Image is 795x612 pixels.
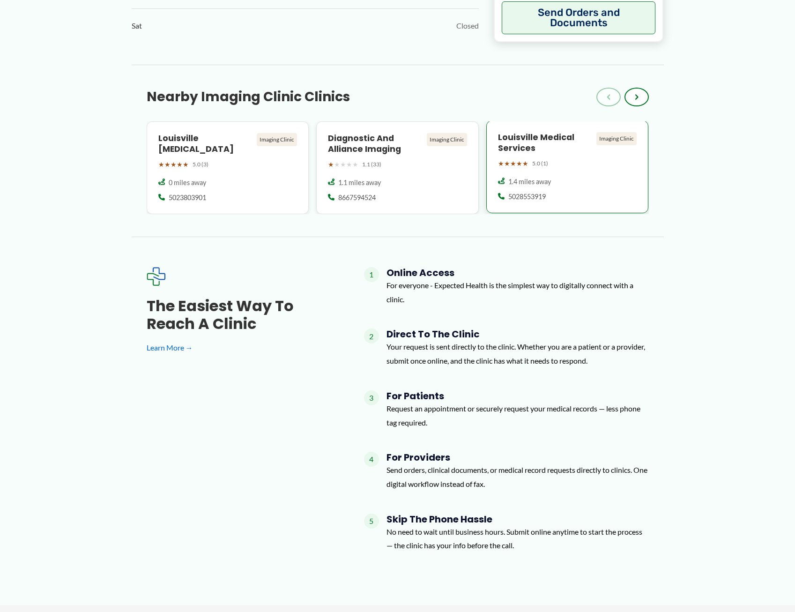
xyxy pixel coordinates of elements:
[316,121,479,214] a: Diagnostic And Alliance Imaging Imaging Clinic ★★★★★ 1.1 (33) 1.1 miles away 8667594524
[362,159,381,170] span: 1.1 (33)
[532,158,548,169] span: 5.0 (1)
[328,158,334,171] span: ★
[508,177,551,187] span: 1.4 miles away
[486,121,649,214] a: Louisville Medical Services Imaging Clinic ★★★★★ 5.0 (1) 1.4 miles away 5028553919
[364,390,379,405] span: 3
[386,514,649,525] h4: Skip the Phone Hassle
[386,278,649,306] p: For everyone - Expected Health is the simplest way to digitally connect with a clinic.
[352,158,358,171] span: ★
[427,133,467,146] div: Imaging Clinic
[386,340,649,367] p: Your request is sent directly to the clinic. Whether you are a patient or a provider, submit once...
[364,452,379,467] span: 4
[171,158,177,171] span: ★
[522,157,528,170] span: ★
[340,158,346,171] span: ★
[510,157,516,170] span: ★
[147,89,350,105] h3: Nearby Imaging Clinic Clinics
[169,193,206,202] span: 5023803901
[456,19,479,33] span: Closed
[334,158,340,171] span: ★
[364,328,379,343] span: 2
[147,341,334,355] a: Learn More →
[346,158,352,171] span: ★
[624,88,649,106] button: ›
[364,267,379,282] span: 1
[364,514,379,529] span: 5
[177,158,183,171] span: ★
[386,328,649,340] h4: Direct to the Clinic
[257,133,297,146] div: Imaging Clinic
[169,178,206,187] span: 0 miles away
[386,267,649,278] h4: Online Access
[635,91,639,103] span: ›
[502,1,656,34] button: Send Orders and Documents
[132,19,142,33] span: Sat
[183,158,189,171] span: ★
[193,159,208,170] span: 5.0 (3)
[147,121,309,214] a: Louisville [MEDICAL_DATA] Imaging Clinic ★★★★★ 5.0 (3) 0 miles away 5023803901
[607,91,610,103] span: ‹
[386,402,649,429] p: Request an appointment or securely request your medical records — less phone tag required.
[328,133,423,155] h4: Diagnostic And Alliance Imaging
[147,267,165,286] img: Expected Healthcare Logo
[147,297,334,333] h3: The Easiest Way to Reach a Clinic
[386,525,649,552] p: No need to wait until business hours. Submit online anytime to start the process — the clinic has...
[386,463,649,491] p: Send orders, clinical documents, or medical record requests directly to clinics. One digital work...
[386,452,649,463] h4: For Providers
[386,390,649,402] h4: For Patients
[164,158,171,171] span: ★
[504,157,510,170] span: ★
[338,193,376,202] span: 8667594524
[596,132,637,145] div: Imaging Clinic
[596,88,621,106] button: ‹
[158,133,253,155] h4: Louisville [MEDICAL_DATA]
[498,157,504,170] span: ★
[498,132,593,154] h4: Louisville Medical Services
[516,157,522,170] span: ★
[508,192,546,202] span: 5028553919
[158,158,164,171] span: ★
[338,178,381,187] span: 1.1 miles away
